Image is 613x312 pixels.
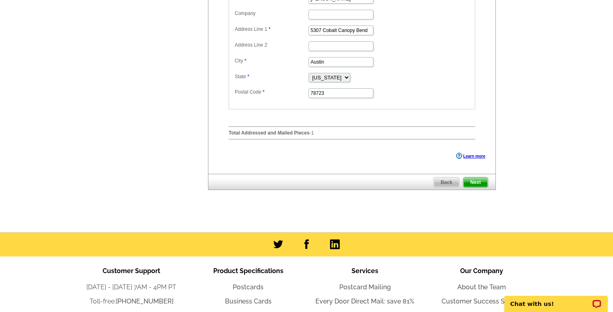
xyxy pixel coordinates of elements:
a: Learn more [456,153,485,159]
iframe: LiveChat chat widget [499,286,613,312]
strong: Total Addressed and Mailed Pieces [229,130,309,136]
span: Back [434,177,459,187]
li: [DATE] - [DATE] 7AM - 4PM PT [73,282,190,292]
span: Next [463,177,488,187]
label: Company [235,10,308,17]
span: Our Company [460,267,503,275]
a: [PHONE_NUMBER] [116,297,174,305]
span: Customer Support [103,267,160,275]
a: Business Cards [225,297,272,305]
span: Product Specifications [213,267,283,275]
a: Back [433,177,460,188]
a: Every Door Direct Mail: save 81% [315,297,414,305]
label: Address Line 2 [235,41,308,49]
a: About the Team [457,283,506,291]
a: Postcard Mailing [339,283,391,291]
label: Postal Code [235,88,308,96]
li: Toll-free: [73,297,190,306]
a: Postcards [233,283,264,291]
label: Address Line 1 [235,26,308,33]
label: State [235,73,308,80]
a: Customer Success Stories [442,297,522,305]
span: 1 [311,130,314,136]
span: Services [352,267,378,275]
label: City [235,57,308,64]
